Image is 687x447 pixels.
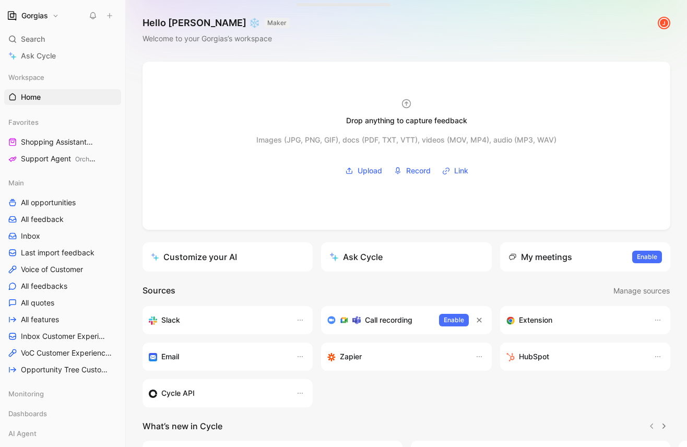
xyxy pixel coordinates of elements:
div: Drop anything to capture feedback [346,114,467,127]
span: Monitoring [8,389,44,399]
a: All features [4,312,121,327]
h1: Hello [PERSON_NAME] ❄️ [143,17,290,29]
div: AI Agent [4,426,121,441]
div: Monitoring [4,386,121,402]
span: Inbox Customer Experience [21,331,108,342]
h3: Slack [161,314,180,326]
a: Last import feedback [4,245,121,261]
div: Main [4,175,121,191]
h3: HubSpot [519,350,549,363]
span: Link [454,164,468,177]
span: Favorites [8,117,39,127]
div: Capture feedback from anywhere on the web [506,314,643,326]
span: Enable [444,315,464,325]
h3: Zapier [340,350,362,363]
div: Dashboards [4,406,121,421]
span: Orchestration [75,155,115,163]
span: All opportunities [21,197,76,208]
h2: What’s new in Cycle [143,420,222,432]
div: Search [4,31,121,47]
div: Workspace [4,69,121,85]
a: All opportunities [4,195,121,210]
div: Sync your customers, send feedback and get updates in Slack [149,314,286,326]
button: Manage sources [613,284,670,298]
a: All feedback [4,211,121,227]
button: Enable [632,251,662,263]
a: Inbox [4,228,121,244]
h1: Gorgias [21,11,48,20]
a: All feedbacks [4,278,121,294]
span: Ask Cycle [21,50,56,62]
span: Inbox [21,231,40,241]
span: Shopping Assistant [21,137,100,148]
a: Opportunity Tree Customer Experience [4,362,121,378]
button: MAKER [264,18,290,28]
div: My meetings [508,251,572,263]
img: Gorgias [7,10,17,21]
button: GorgiasGorgias [4,8,62,23]
span: Search [21,33,45,45]
span: Upload [358,164,382,177]
a: Support AgentOrchestration [4,151,121,167]
span: Opportunity Tree Customer Experience [21,364,110,375]
button: Ask Cycle [321,242,491,272]
div: Record & transcribe meetings from Zoom, Meet & Teams. [327,314,430,326]
span: Voice of Customer [21,264,83,275]
button: Upload [341,163,386,179]
h3: Email [161,350,179,363]
a: VoC Customer Experience: Customer-Facing Team Support [4,345,121,361]
button: Link [439,163,472,179]
div: Images (JPG, PNG, GIF), docs (PDF, TXT, VTT), videos (MOV, MP4), audio (MP3, WAV) [256,134,556,146]
span: All features [21,314,59,325]
span: All quotes [21,298,54,308]
h3: Call recording [365,314,412,326]
span: All feedback [21,214,64,225]
a: All quotes [4,295,121,311]
div: MainAll opportunitiesAll feedbackInboxLast import feedbackVoice of CustomerAll feedbacksAll quote... [4,175,121,378]
div: Welcome to your Gorgias’s workspace [143,32,290,45]
a: Inbox Customer Experience [4,328,121,344]
span: Home [21,92,41,102]
span: Enable [637,252,657,262]
span: Main [8,178,24,188]
a: Voice of Customer [4,262,121,277]
a: Ask Cycle [4,48,121,64]
div: Capture feedback from thousands of sources with Zapier (survey results, recordings, sheets, etc). [327,350,464,363]
div: Favorites [4,114,121,130]
h3: Cycle API [161,387,195,399]
span: Last import feedback [21,248,94,258]
div: Ask Cycle [329,251,383,263]
button: Enable [439,314,469,326]
span: VoC Customer Experience: Customer-Facing Team Support [21,348,112,358]
a: Shopping AssistantOrchestration [4,134,121,150]
span: Support Agent [21,154,98,164]
div: J [659,18,669,28]
span: Workspace [8,72,44,83]
a: Home [4,89,121,105]
span: Manage sources [613,285,670,297]
span: Dashboards [8,408,47,419]
h3: Extension [519,314,552,326]
div: Dashboards [4,406,121,425]
a: Customize your AI [143,242,313,272]
button: Record [390,163,434,179]
span: All feedbacks [21,281,67,291]
h2: Sources [143,284,175,298]
div: Customize your AI [151,251,237,263]
div: Sync customers & send feedback from custom sources. Get inspired by our favorite use case [149,387,286,399]
span: AI Agent [8,428,37,439]
div: Monitoring [4,386,121,405]
div: Forward emails to your feedback inbox [149,350,286,363]
span: Record [406,164,431,177]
